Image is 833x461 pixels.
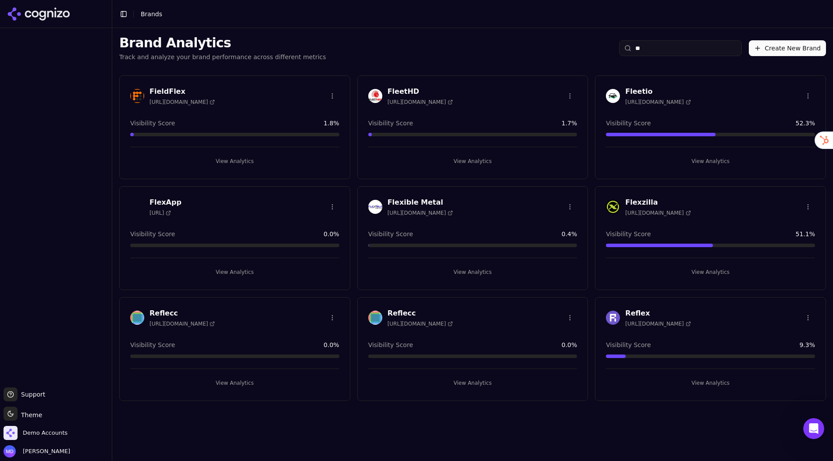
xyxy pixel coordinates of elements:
[606,376,815,390] button: View Analytics
[606,311,620,325] img: Reflex
[388,99,453,106] span: [URL][DOMAIN_NAME]
[368,119,413,128] span: Visibility Score
[18,170,150,186] b: [Identified] Degraded Performance on Prompts and Citations
[130,376,339,390] button: View Analytics
[9,103,167,128] div: Send us a message
[324,230,339,238] span: 0.0 %
[37,139,157,158] div: Status: Cognizo App experiencing degraded performance
[9,242,166,302] div: New in [GEOGRAPHIC_DATA]: More Models, Sentiment Scores, and Prompt Insights!
[388,197,453,208] h3: Flexible Metal
[625,86,691,97] h3: Fleetio
[388,320,453,327] span: [URL][DOMAIN_NAME]
[18,249,157,277] div: New in [GEOGRAPHIC_DATA]: More Models, Sentiment Scores, and Prompt Insights!
[150,99,215,106] span: [URL][DOMAIN_NAME]
[606,340,651,349] span: Visibility Score
[4,426,68,440] button: Open organization switcher
[625,320,691,327] span: [URL][DOMAIN_NAME]
[625,209,691,216] span: [URL][DOMAIN_NAME]
[150,308,215,319] h3: Reflecc
[34,295,53,301] span: Home
[606,230,651,238] span: Visibility Score
[18,62,158,77] p: Hi [PERSON_NAME]
[4,426,18,440] img: Demo Accounts
[130,311,144,325] img: Reflecc
[18,231,157,240] div: Last updated [DATE]
[18,77,158,92] p: How can we help?
[368,265,577,279] button: View Analytics
[368,230,413,238] span: Visibility Score
[150,86,215,97] h3: FieldFlex
[606,119,651,128] span: Visibility Score
[130,265,339,279] button: View Analytics
[625,308,691,319] h3: Reflex
[19,447,70,455] span: [PERSON_NAME]
[141,11,162,18] span: Brands
[4,445,16,457] img: Melissa Dowd
[4,445,70,457] button: Open user button
[324,119,339,128] span: 1.8 %
[130,200,144,214] img: FlexApp
[799,340,815,349] span: 9.3 %
[796,119,815,128] span: 52.3 %
[88,273,175,309] button: Messages
[368,340,413,349] span: Visibility Score
[388,86,453,97] h3: FleetHD
[117,295,147,301] span: Messages
[130,340,175,349] span: Visibility Score
[150,209,171,216] span: [URL]
[18,191,157,227] div: We are continuing to work on a fix for this incident. Some users may notice citation attributions...
[18,17,84,31] img: logo
[606,200,620,214] img: Flexzilla
[562,340,577,349] span: 0.0 %
[606,89,620,103] img: Fleetio
[119,35,326,51] h1: Brand Analytics
[130,119,175,128] span: Visibility Score
[151,14,167,30] div: Close
[749,40,826,56] button: Create New Brand
[562,230,577,238] span: 0.4 %
[18,411,42,418] span: Theme
[127,14,145,32] img: Profile image for Alp
[803,418,824,439] iframe: Intercom live chat
[18,390,45,399] span: Support
[625,197,691,208] h3: Flexzilla
[130,89,144,103] img: FieldFlex
[368,154,577,168] button: View Analytics
[625,99,691,106] span: [URL][DOMAIN_NAME]
[606,265,815,279] button: View Analytics
[324,340,339,349] span: 0.0 %
[23,429,68,437] span: Demo Accounts
[150,197,182,208] h3: FlexApp
[796,230,815,238] span: 51.1 %
[368,376,577,390] button: View Analytics
[9,132,166,165] div: Status: Cognizo App experiencing degraded performance
[368,89,382,103] img: FleetHD
[119,53,326,61] p: Track and analyze your brand performance across different metrics
[606,154,815,168] button: View Analytics
[388,308,453,319] h3: Reflecc
[388,209,453,216] span: [URL][DOMAIN_NAME]
[150,320,215,327] span: [URL][DOMAIN_NAME]
[18,111,146,120] div: Send us a message
[562,119,577,128] span: 1.7 %
[130,154,339,168] button: View Analytics
[368,200,382,214] img: Flexible Metal
[130,230,175,238] span: Visibility Score
[141,10,162,18] nav: breadcrumb
[368,311,382,325] img: Reflecc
